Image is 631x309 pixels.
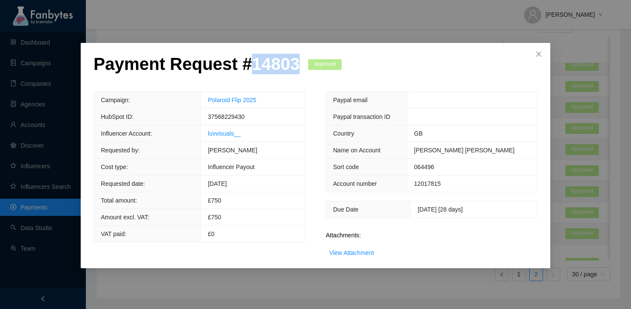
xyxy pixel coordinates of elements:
span: [PERSON_NAME] [PERSON_NAME] [414,147,515,154]
span: 37568229430 [208,113,245,120]
span: Amount excl. VAT: [101,214,149,221]
p: Payment Request # 14803 [94,54,300,74]
span: [PERSON_NAME] [208,147,257,154]
a: luvvisuals__ [208,130,240,137]
span: Campaign: [101,97,130,103]
span: £750 [208,214,221,221]
span: close [535,51,542,58]
span: £0 [208,230,215,237]
span: GB [414,130,423,137]
span: Influencer Account: [101,130,152,137]
span: Approved [308,59,342,70]
span: Name on Account [333,147,381,154]
span: Requested date: [101,180,145,187]
span: Total amount: [101,197,137,204]
span: £ 750 [208,197,221,204]
span: 12017815 [414,180,441,187]
span: Paypal email [333,97,367,103]
span: VAT paid: [101,230,126,237]
span: Influencer Payout [208,164,255,170]
span: 064496 [414,164,434,170]
span: HubSpot ID: [101,113,133,120]
a: View Attachment [329,249,374,256]
span: Sort code [333,164,359,170]
span: Paypal transaction ID [333,113,390,120]
span: [DATE] [208,180,227,187]
button: Close [527,43,550,66]
a: Polaroid Flip 2025 [208,97,256,103]
span: Country [333,130,354,137]
span: Due Date [333,206,358,213]
span: [DATE] [28 days] [418,206,463,213]
span: Requested by: [101,147,140,154]
span: Account number [333,180,377,187]
span: Cost type: [101,164,128,170]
